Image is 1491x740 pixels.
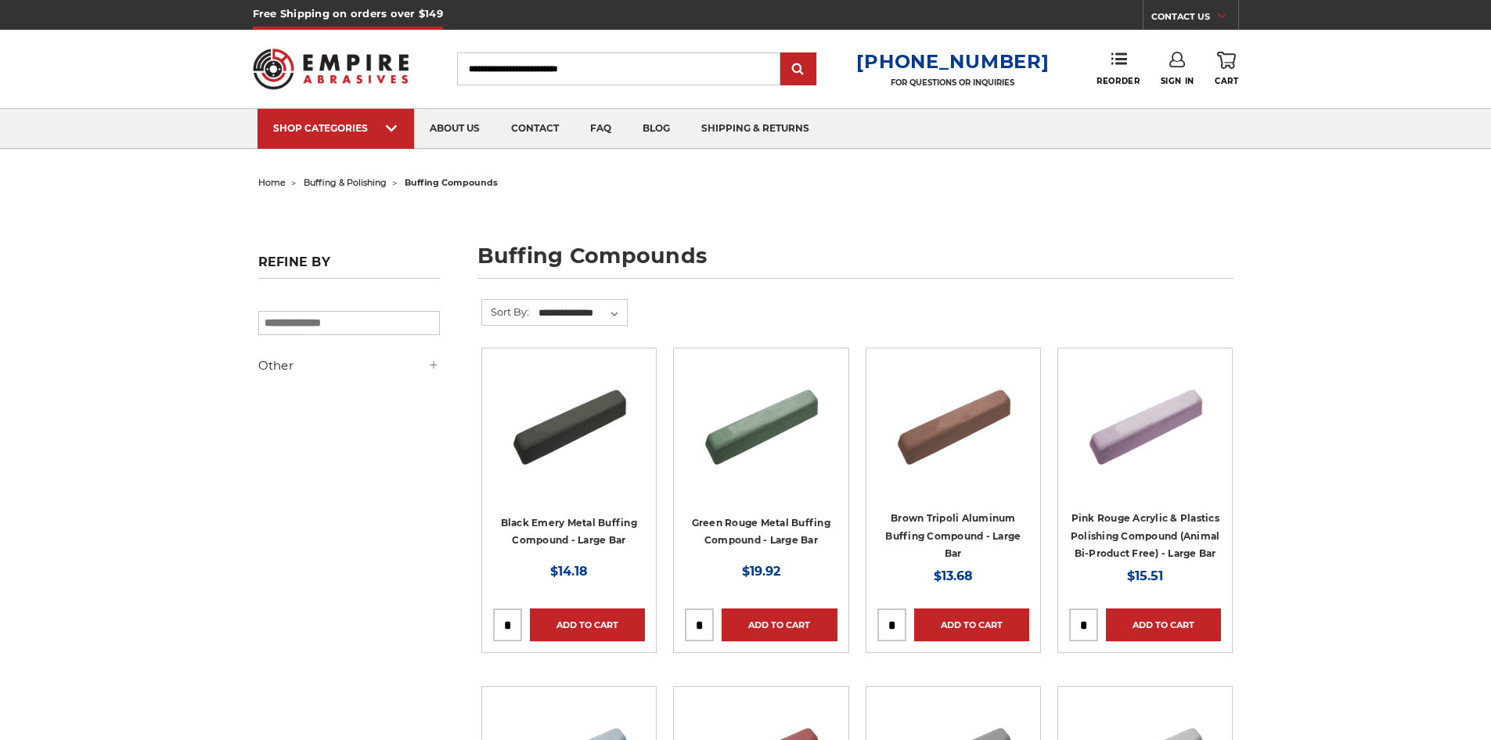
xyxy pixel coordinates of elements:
a: buffing & polishing [304,177,387,188]
a: Pink Plastic Polishing Compound [1069,359,1221,511]
a: Green Rouge Metal Buffing Compound - Large Bar [692,517,830,547]
a: about us [414,109,495,149]
img: Green Rouge Aluminum Buffing Compound [698,359,823,485]
a: Brown Tripoli Aluminum Buffing Compound - Large Bar [885,512,1021,559]
a: Black Emery Metal Buffing Compound - Large Bar [501,517,637,547]
input: Submit [783,54,814,85]
h1: buffing compounds [477,245,1233,279]
a: Green Rouge Aluminum Buffing Compound [685,359,837,511]
h5: Other [258,356,440,375]
span: $13.68 [934,569,973,583]
span: Reorder [1097,76,1140,86]
img: Black Stainless Steel Buffing Compound [506,359,632,485]
img: Empire Abrasives [253,38,409,99]
a: contact [495,109,574,149]
select: Sort By: [536,301,627,325]
a: Brown Tripoli Aluminum Buffing Compound [877,359,1029,511]
a: shipping & returns [686,109,825,149]
h5: Refine by [258,254,440,279]
a: Black Stainless Steel Buffing Compound [493,359,645,511]
a: Cart [1215,52,1238,86]
a: Reorder [1097,52,1140,85]
div: SHOP CATEGORIES [273,122,398,134]
span: $15.51 [1127,569,1163,583]
p: FOR QUESTIONS OR INQUIRIES [856,78,1049,88]
a: [PHONE_NUMBER] [856,50,1049,73]
span: Cart [1215,76,1238,86]
label: Sort By: [482,300,529,323]
a: CONTACT US [1151,8,1238,30]
a: Add to Cart [1106,608,1221,641]
span: buffing compounds [405,177,498,188]
a: blog [627,109,686,149]
a: Add to Cart [530,608,645,641]
a: Add to Cart [722,608,837,641]
a: Add to Cart [914,608,1029,641]
img: Pink Plastic Polishing Compound [1082,359,1208,485]
span: $19.92 [742,564,780,579]
a: faq [574,109,627,149]
a: Pink Rouge Acrylic & Plastics Polishing Compound (Animal Bi-Product Free) - Large Bar [1071,512,1220,559]
a: home [258,177,286,188]
img: Brown Tripoli Aluminum Buffing Compound [891,359,1016,485]
span: $14.18 [550,564,588,579]
span: Sign In [1161,76,1194,86]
